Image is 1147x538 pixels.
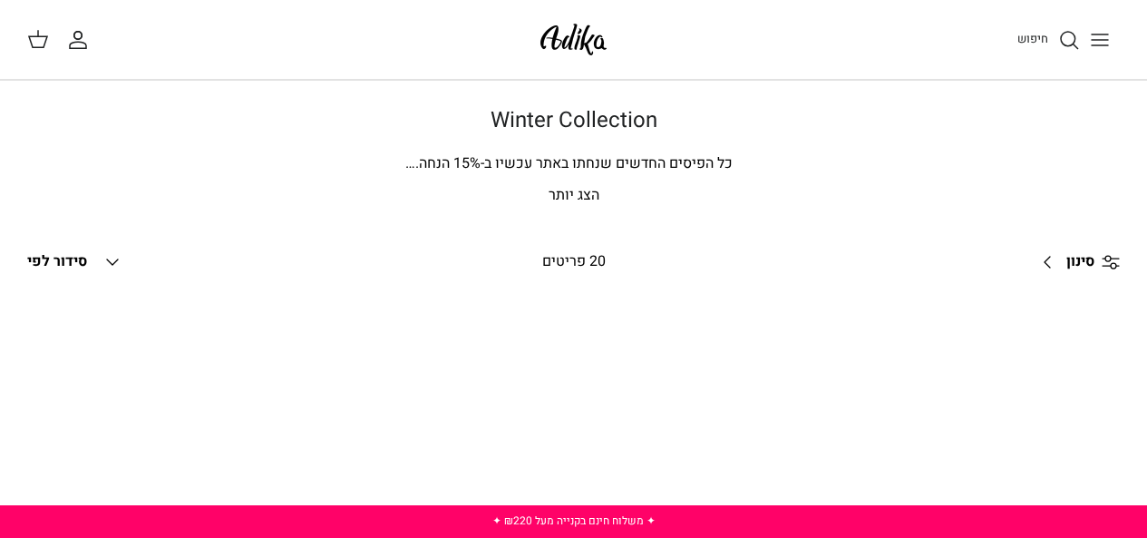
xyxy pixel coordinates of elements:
[1066,250,1094,274] span: סינון
[1080,20,1120,60] button: Toggle menu
[67,29,96,51] a: החשבון שלי
[453,152,470,174] span: 15
[535,18,612,61] img: Adika IL
[492,513,656,529] a: ✦ משלוח חינם בקנייה מעל ₪220 ✦
[27,184,1120,208] p: הצג יותר
[27,242,123,282] button: סידור לפי
[27,250,87,272] span: סידור לפי
[27,108,1120,134] h1: Winter Collection
[1030,240,1120,284] a: סינון
[1017,29,1080,51] a: חיפוש
[1017,30,1048,47] span: חיפוש
[405,152,481,174] span: % הנחה.
[439,250,708,274] div: 20 פריטים
[481,152,733,174] span: כל הפיסים החדשים שנחתו באתר עכשיו ב-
